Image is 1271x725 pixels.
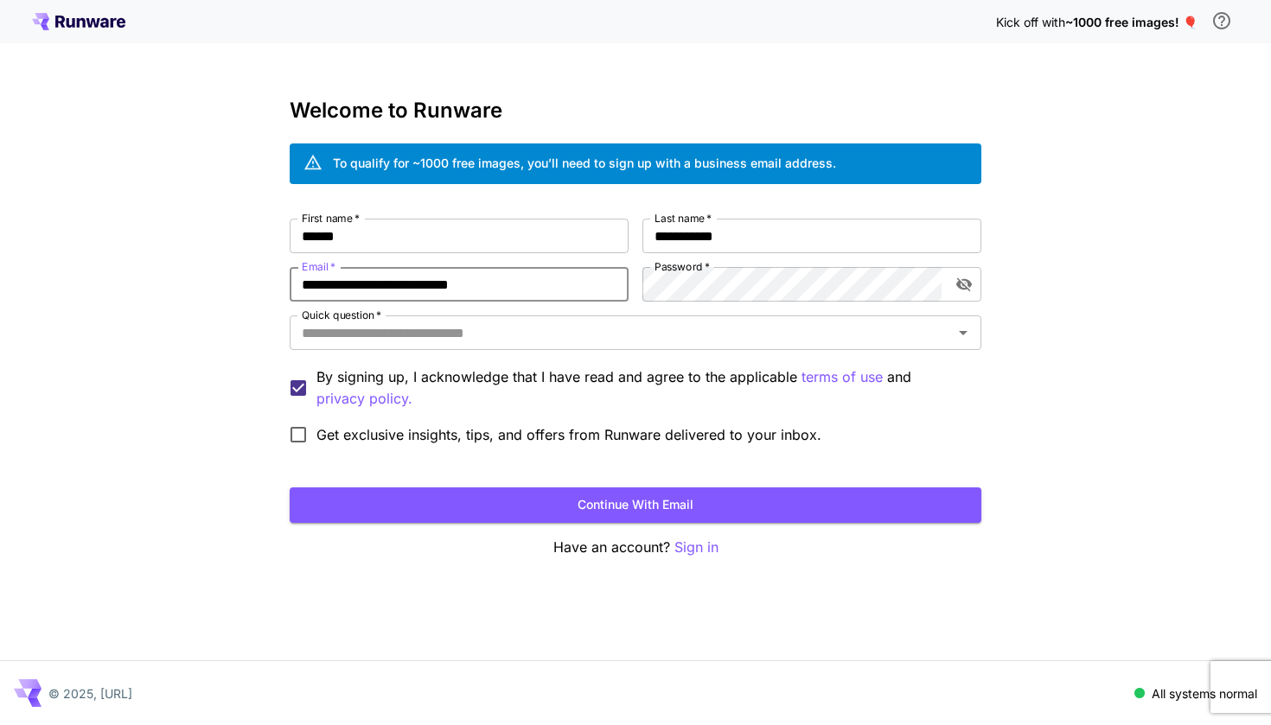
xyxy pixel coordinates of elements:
[674,537,719,558] button: Sign in
[996,15,1065,29] span: Kick off with
[290,537,981,558] p: Have an account?
[302,211,360,226] label: First name
[802,366,883,388] p: terms of use
[48,684,132,703] p: © 2025, [URL]
[302,259,335,274] label: Email
[316,424,821,445] span: Get exclusive insights, tips, and offers from Runware delivered to your inbox.
[302,308,381,322] label: Quick question
[316,388,412,410] p: privacy policy.
[316,366,968,410] p: By signing up, I acknowledge that I have read and agree to the applicable and
[333,154,836,172] div: To qualify for ~1000 free images, you’ll need to sign up with a business email address.
[655,211,712,226] label: Last name
[655,259,710,274] label: Password
[290,99,981,123] h3: Welcome to Runware
[1065,15,1198,29] span: ~1000 free images! 🎈
[948,269,980,300] button: toggle password visibility
[1152,684,1257,703] p: All systems normal
[802,366,883,388] button: By signing up, I acknowledge that I have read and agree to the applicable and privacy policy.
[951,321,975,345] button: Open
[316,388,412,410] button: By signing up, I acknowledge that I have read and agree to the applicable terms of use and
[1204,3,1239,38] button: In order to qualify for free credit, you need to sign up with a business email address and click ...
[290,487,981,523] button: Continue with email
